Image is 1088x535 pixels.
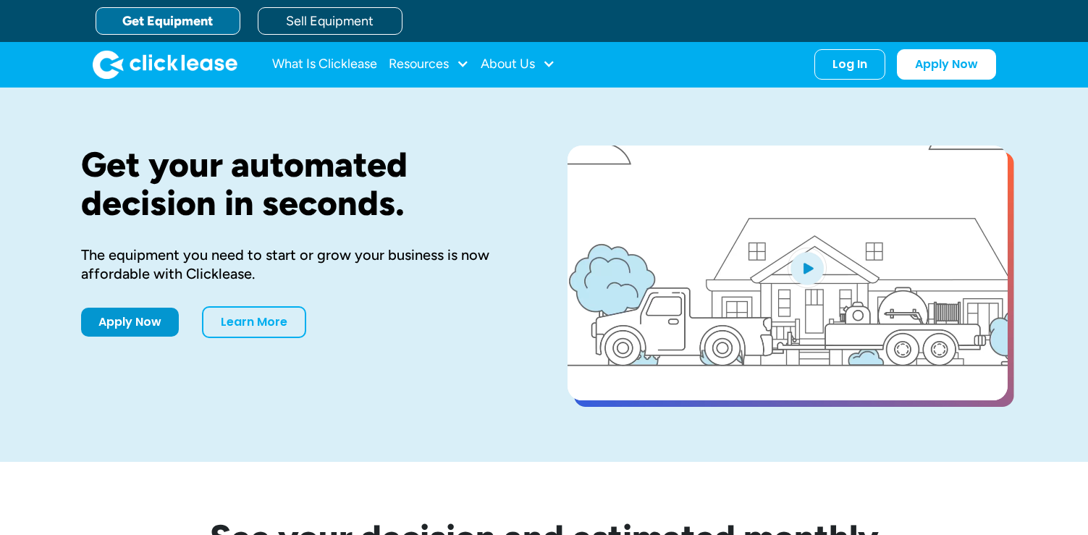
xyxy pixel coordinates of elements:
a: open lightbox [568,146,1008,400]
div: Resources [389,50,469,79]
div: Log In [832,57,867,72]
a: Get Equipment [96,7,240,35]
img: Blue play button logo on a light blue circular background [788,248,827,288]
a: Apply Now [81,308,179,337]
a: What Is Clicklease [272,50,377,79]
img: Clicklease logo [93,50,237,79]
div: The equipment you need to start or grow your business is now affordable with Clicklease. [81,245,521,283]
a: home [93,50,237,79]
a: Sell Equipment [258,7,402,35]
a: Apply Now [897,49,996,80]
a: Learn More [202,306,306,338]
div: About Us [481,50,555,79]
h1: Get your automated decision in seconds. [81,146,521,222]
